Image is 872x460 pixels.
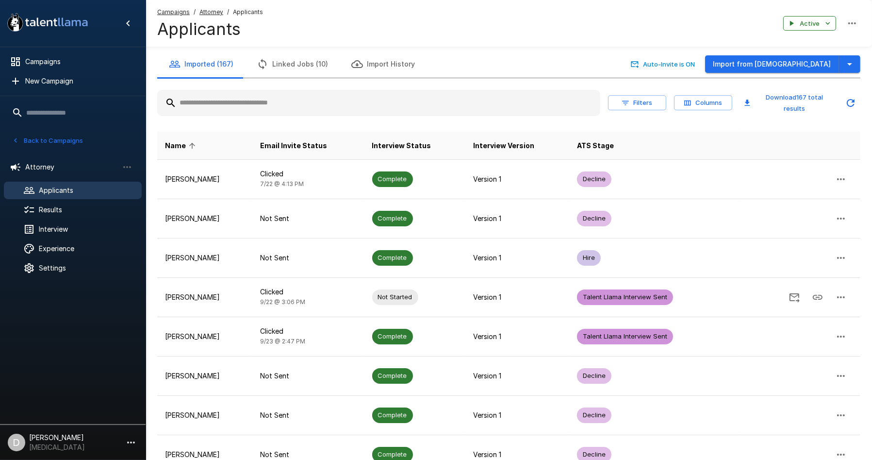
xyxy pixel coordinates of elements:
[473,292,561,302] p: Version 1
[740,90,837,116] button: Download167 total results
[165,450,245,460] p: [PERSON_NAME]
[194,7,196,17] span: /
[165,174,245,184] p: [PERSON_NAME]
[260,298,305,306] span: 9/22 @ 3:06 PM
[260,140,327,152] span: Email Invite Status
[157,51,245,78] button: Imported (167)
[577,174,611,184] span: Decline
[260,410,356,420] p: Not Sent
[372,253,413,262] span: Complete
[473,371,561,381] p: Version 1
[783,292,806,301] span: Send Invitation
[473,410,561,420] p: Version 1
[245,51,340,78] button: Linked Jobs (10)
[841,93,860,113] button: Updated Today - 11:22 AM
[233,7,263,17] span: Applicants
[260,371,356,381] p: Not Sent
[674,95,732,110] button: Columns
[260,180,304,187] span: 7/22 @ 4:13 PM
[260,450,356,460] p: Not Sent
[165,332,245,341] p: [PERSON_NAME]
[165,214,245,223] p: [PERSON_NAME]
[340,51,427,78] button: Import History
[629,57,697,72] button: Auto-Invite is ON
[577,371,611,380] span: Decline
[260,214,356,223] p: Not Sent
[165,410,245,420] p: [PERSON_NAME]
[577,292,673,302] span: Talent Llama Interview Sent
[577,332,673,341] span: Talent Llama Interview Sent
[783,16,836,31] button: Active
[577,410,611,420] span: Decline
[260,326,356,336] p: Clicked
[372,174,413,184] span: Complete
[705,55,839,73] button: Import from [DEMOGRAPHIC_DATA]
[577,140,614,152] span: ATS Stage
[473,174,561,184] p: Version 1
[473,140,534,152] span: Interview Version
[165,371,245,381] p: [PERSON_NAME]
[260,169,356,179] p: Clicked
[577,214,611,223] span: Decline
[227,7,229,17] span: /
[577,450,611,459] span: Decline
[199,8,223,16] u: Attorney
[473,253,561,263] p: Version 1
[372,292,418,302] span: Not Started
[372,410,413,420] span: Complete
[577,253,601,262] span: Hire
[260,338,305,345] span: 9/23 @ 2:47 PM
[473,214,561,223] p: Version 1
[473,450,561,460] p: Version 1
[473,332,561,341] p: Version 1
[372,140,431,152] span: Interview Status
[260,253,356,263] p: Not Sent
[608,95,666,110] button: Filters
[372,332,413,341] span: Complete
[157,19,263,39] h4: Applicants
[165,253,245,263] p: [PERSON_NAME]
[165,140,198,152] span: Name
[165,292,245,302] p: [PERSON_NAME]
[372,450,413,459] span: Complete
[372,214,413,223] span: Complete
[372,371,413,380] span: Complete
[806,292,829,301] span: Copy Interview Link
[157,8,190,16] u: Campaigns
[260,287,356,297] p: Clicked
